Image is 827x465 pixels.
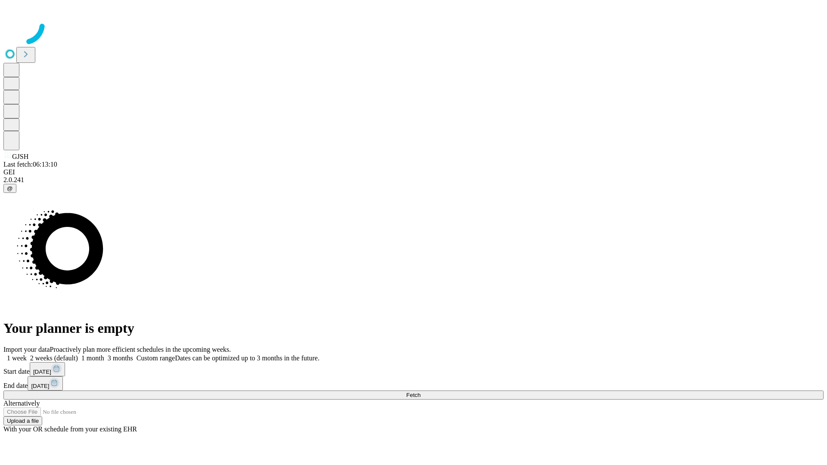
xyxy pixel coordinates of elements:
[30,354,78,362] span: 2 weeks (default)
[3,184,16,193] button: @
[12,153,28,160] span: GJSH
[175,354,319,362] span: Dates can be optimized up to 3 months in the future.
[3,425,137,433] span: With your OR schedule from your existing EHR
[33,369,51,375] span: [DATE]
[3,400,40,407] span: Alternatively
[28,376,63,391] button: [DATE]
[3,176,824,184] div: 2.0.241
[3,320,824,336] h1: Your planner is empty
[30,362,65,376] button: [DATE]
[3,161,57,168] span: Last fetch: 06:13:10
[50,346,231,353] span: Proactively plan more efficient schedules in the upcoming weeks.
[3,346,50,353] span: Import your data
[108,354,133,362] span: 3 months
[3,362,824,376] div: Start date
[3,168,824,176] div: GEI
[81,354,104,362] span: 1 month
[406,392,420,398] span: Fetch
[3,376,824,391] div: End date
[3,416,42,425] button: Upload a file
[137,354,175,362] span: Custom range
[3,391,824,400] button: Fetch
[31,383,49,389] span: [DATE]
[7,185,13,192] span: @
[7,354,27,362] span: 1 week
